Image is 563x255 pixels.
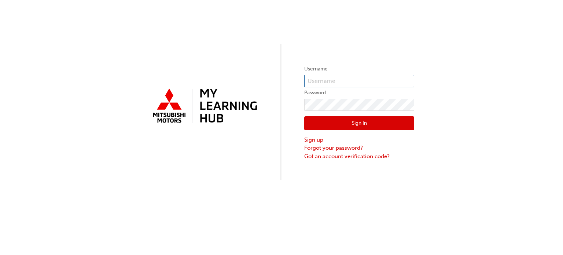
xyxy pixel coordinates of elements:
a: Got an account verification code? [304,152,414,161]
button: Sign In [304,116,414,130]
label: Username [304,65,414,73]
img: mmal [149,85,259,127]
input: Username [304,75,414,87]
a: Sign up [304,136,414,144]
a: Forgot your password? [304,144,414,152]
label: Password [304,88,414,97]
